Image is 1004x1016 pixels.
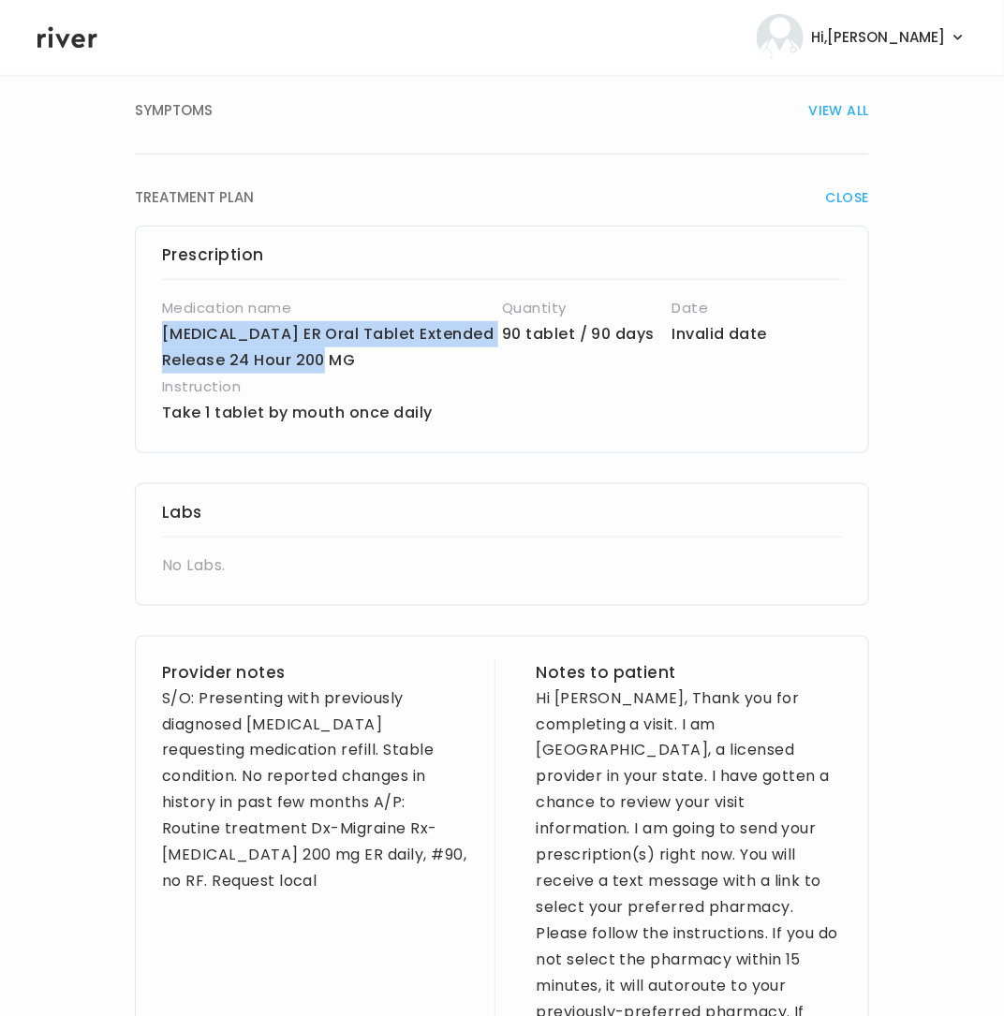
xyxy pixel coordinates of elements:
[809,97,869,124] span: VIEW ALL
[162,659,468,685] h3: Provider notes
[162,499,842,525] h3: Labs
[135,67,869,155] button: SYMPTOMSVIEW ALL
[672,321,843,347] p: Invalid date
[162,552,842,579] div: No Labs.
[672,295,843,321] h4: Date
[162,321,502,374] p: [MEDICAL_DATA] ER Oral Tablet Extended Release 24 Hour 200 MG
[135,155,869,241] button: TREATMENT PLANCLOSE
[162,242,842,268] h3: Prescription
[757,14,967,61] button: user avatarHi,[PERSON_NAME]
[811,24,945,51] span: Hi, [PERSON_NAME]
[757,14,804,61] img: user avatar
[162,685,468,895] div: S/O: Presenting with previously diagnosed [MEDICAL_DATA] requesting medication refill. Stable con...
[537,659,843,685] h3: Notes to patient
[502,295,672,321] h4: Quantity
[135,184,254,211] span: TREATMENT PLAN
[502,321,672,347] p: 90 tablet / 90 days
[162,374,729,400] h4: Instruction
[162,400,729,426] p: Take 1 tablet by mouth once daily
[135,97,213,124] span: SYMPTOMS
[826,184,869,211] span: CLOSE
[162,295,502,321] h4: Medication name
